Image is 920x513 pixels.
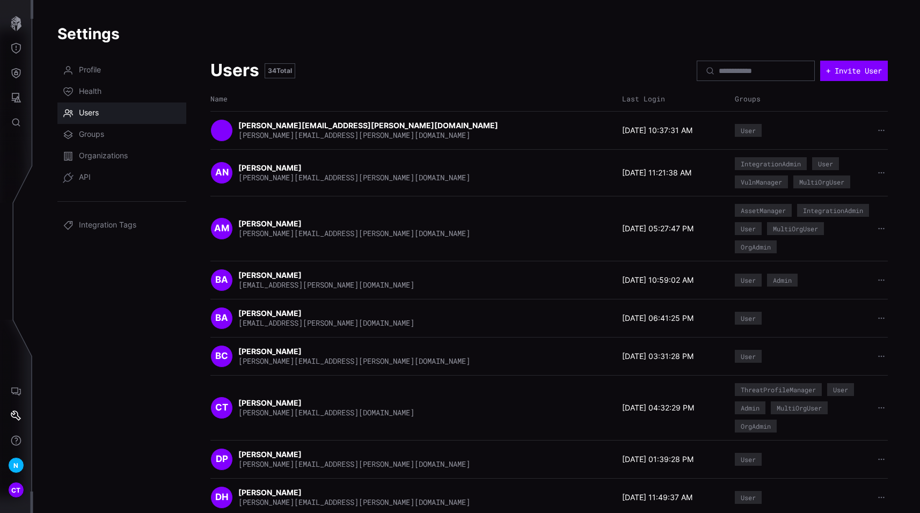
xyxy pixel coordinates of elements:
[622,94,729,104] div: Last Login
[57,215,186,236] a: Integration Tags
[238,309,303,318] strong: [PERSON_NAME]
[238,280,414,290] span: [EMAIL_ADDRESS][PERSON_NAME][DOMAIN_NAME]
[215,402,228,414] span: CT
[79,86,101,97] span: Health
[57,81,186,102] a: Health
[215,274,228,286] span: BA
[265,63,295,78] div: Total
[622,351,693,361] time: [DATE] 03:31:28 PM
[79,65,101,76] span: Profile
[820,61,888,81] button: + Invite User
[11,485,21,496] span: CT
[741,277,756,283] div: User
[735,94,869,104] div: Groups
[57,102,186,124] a: Users
[1,478,32,502] button: CT
[238,172,470,182] span: [PERSON_NAME][EMAIL_ADDRESS][PERSON_NAME][DOMAIN_NAME]
[741,353,756,360] div: User
[215,492,229,503] span: DH
[773,225,818,232] div: MultiOrgUser
[777,405,822,411] div: MultiOrgUser
[238,130,470,140] span: [PERSON_NAME][EMAIL_ADDRESS][PERSON_NAME][DOMAIN_NAME]
[741,127,756,134] div: User
[622,455,693,464] time: [DATE] 01:39:28 PM
[803,207,863,214] div: IntegrationAdmin
[238,459,470,469] span: [PERSON_NAME][EMAIL_ADDRESS][PERSON_NAME][DOMAIN_NAME]
[741,315,756,321] div: User
[238,228,470,238] span: [PERSON_NAME][EMAIL_ADDRESS][PERSON_NAME][DOMAIN_NAME]
[622,493,692,502] time: [DATE] 11:49:37 AM
[238,488,303,497] strong: [PERSON_NAME]
[741,494,756,501] div: User
[622,275,693,285] time: [DATE] 10:59:02 AM
[818,160,833,167] div: User
[79,108,99,119] span: Users
[57,24,896,43] h1: Settings
[622,168,691,178] time: [DATE] 11:21:38 AM
[238,347,303,356] strong: [PERSON_NAME]
[210,60,259,82] h2: Users
[799,179,844,185] div: MultiOrgUser
[57,145,186,167] a: Organizations
[741,179,782,185] div: VulnManager
[741,405,760,411] div: Admin
[238,121,500,130] strong: [PERSON_NAME][EMAIL_ADDRESS][PERSON_NAME][DOMAIN_NAME]
[1,453,32,478] button: N
[79,129,104,140] span: Groups
[210,94,617,104] div: Name
[238,318,414,328] span: [EMAIL_ADDRESS][PERSON_NAME][DOMAIN_NAME]
[238,219,303,228] strong: [PERSON_NAME]
[622,313,693,323] time: [DATE] 06:41:25 PM
[622,403,694,413] time: [DATE] 04:32:29 PM
[741,244,771,250] div: OrgAdmin
[741,456,756,463] div: User
[215,167,229,179] span: AN
[215,312,228,324] span: BA
[214,223,229,234] span: AM
[79,220,136,231] span: Integration Tags
[741,160,801,167] div: IntegrationAdmin
[57,167,186,188] a: API
[13,460,18,471] span: N
[238,407,414,417] span: [PERSON_NAME][EMAIL_ADDRESS][DOMAIN_NAME]
[773,277,792,283] div: Admin
[238,356,470,366] span: [PERSON_NAME][EMAIL_ADDRESS][PERSON_NAME][DOMAIN_NAME]
[238,398,303,407] strong: [PERSON_NAME]
[79,151,128,162] span: Organizations
[238,163,303,172] strong: [PERSON_NAME]
[216,453,228,465] span: DP
[622,126,692,135] time: [DATE] 10:37:31 AM
[741,207,786,214] div: AssetManager
[741,423,771,429] div: OrgAdmin
[741,386,816,393] div: ThreatProfileManager
[57,60,186,81] a: Profile
[238,270,303,280] strong: [PERSON_NAME]
[79,172,91,183] span: API
[622,224,693,233] time: [DATE] 05:27:47 PM
[833,386,848,393] div: User
[238,450,303,459] strong: [PERSON_NAME]
[215,350,228,362] span: BC
[741,225,756,232] div: User
[268,67,276,75] span: 34
[57,124,186,145] a: Groups
[238,497,470,507] span: [PERSON_NAME][EMAIL_ADDRESS][PERSON_NAME][DOMAIN_NAME]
